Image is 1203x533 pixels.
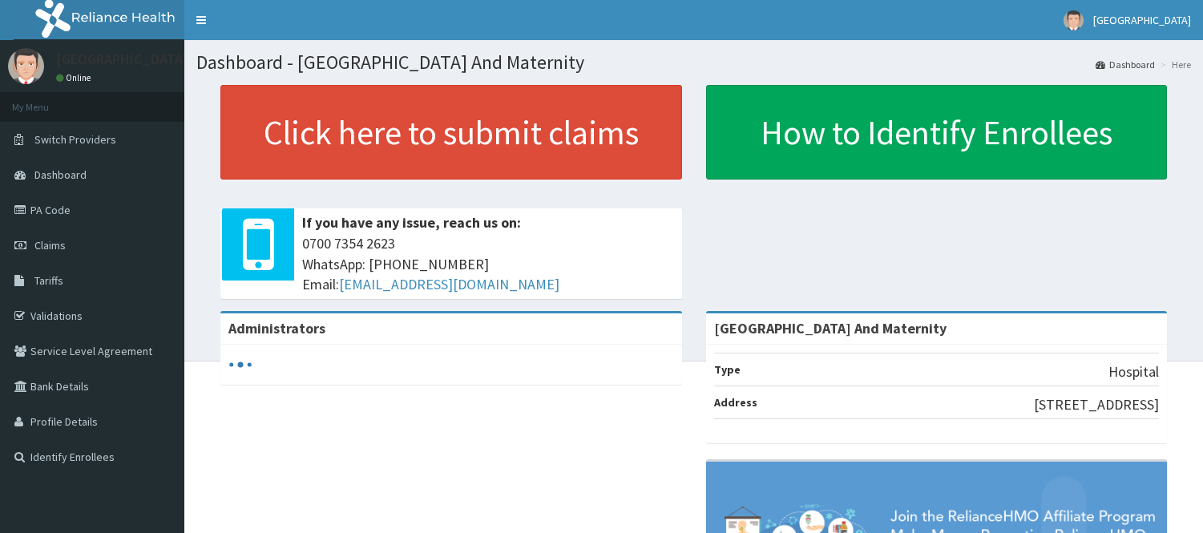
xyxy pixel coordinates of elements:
span: Switch Providers [34,132,116,147]
span: 0700 7354 2623 WhatsApp: [PHONE_NUMBER] Email: [302,233,674,295]
span: [GEOGRAPHIC_DATA] [1093,13,1191,27]
a: [EMAIL_ADDRESS][DOMAIN_NAME] [339,275,559,293]
span: Claims [34,238,66,252]
b: Type [714,362,741,377]
b: If you have any issue, reach us on: [302,213,521,232]
a: Online [56,72,95,83]
img: User Image [1064,10,1084,30]
a: How to Identify Enrollees [706,85,1168,180]
p: [STREET_ADDRESS] [1034,394,1159,415]
svg: audio-loading [228,353,252,377]
img: User Image [8,48,44,84]
b: Administrators [228,319,325,337]
h1: Dashboard - [GEOGRAPHIC_DATA] And Maternity [196,52,1191,73]
p: Hospital [1108,361,1159,382]
a: Dashboard [1096,58,1155,71]
li: Here [1157,58,1191,71]
span: Tariffs [34,273,63,288]
strong: [GEOGRAPHIC_DATA] And Maternity [714,319,947,337]
span: Dashboard [34,168,87,182]
b: Address [714,395,757,410]
p: [GEOGRAPHIC_DATA] [56,52,188,67]
a: Click here to submit claims [220,85,682,180]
